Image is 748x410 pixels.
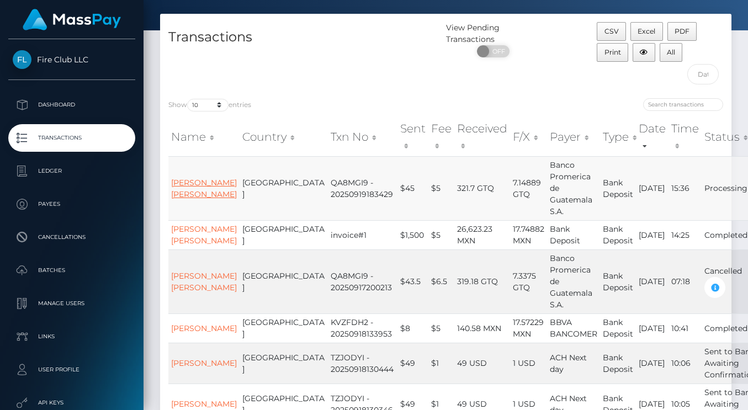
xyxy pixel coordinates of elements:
td: [GEOGRAPHIC_DATA] [240,249,328,313]
td: Bank Deposit [600,249,636,313]
button: All [660,43,683,62]
td: $5 [428,156,454,220]
th: Time: activate to sort column ascending [669,118,702,157]
img: Fire Club LLC [13,50,31,69]
td: 17.74882 MXN [510,220,547,249]
td: $45 [397,156,428,220]
td: QA8MGI9 - 20250917200213 [328,249,397,313]
span: All [667,48,675,56]
td: Bank Deposit [600,156,636,220]
td: 26,623.23 MXN [454,220,510,249]
span: CSV [604,27,619,35]
td: Bank Deposit [600,343,636,384]
button: Excel [630,22,663,41]
input: Search transactions [643,98,723,111]
p: Manage Users [13,295,131,312]
th: Country: activate to sort column ascending [240,118,328,157]
td: $6.5 [428,249,454,313]
a: Ledger [8,157,135,185]
th: F/X: activate to sort column ascending [510,118,547,157]
span: Banco Promerica de Guatemala S.A. [550,253,592,310]
a: Dashboard [8,91,135,119]
span: ACH Next day [550,353,587,374]
a: [PERSON_NAME] [171,323,237,333]
td: 10:06 [669,343,702,384]
span: OFF [483,45,511,57]
td: 321.7 GTQ [454,156,510,220]
img: MassPay Logo [23,9,121,30]
div: View Pending Transactions [446,22,542,45]
a: [PERSON_NAME] [171,399,237,409]
td: [GEOGRAPHIC_DATA] [240,343,328,384]
span: Excel [638,27,655,35]
span: Print [604,48,621,56]
a: Links [8,323,135,350]
td: [DATE] [636,313,669,343]
td: invoice#1 [328,220,397,249]
td: [GEOGRAPHIC_DATA] [240,156,328,220]
a: [PERSON_NAME] [PERSON_NAME] [171,178,237,199]
td: $5 [428,313,454,343]
td: $5 [428,220,454,249]
th: Date: activate to sort column ascending [636,118,669,157]
a: Transactions [8,124,135,152]
a: [PERSON_NAME] [PERSON_NAME] [171,224,237,246]
a: Manage Users [8,290,135,317]
td: 1 USD [510,343,547,384]
td: [DATE] [636,156,669,220]
td: [DATE] [636,249,669,313]
td: TZJODYI - 20250918130444 [328,343,397,384]
th: Fee: activate to sort column ascending [428,118,454,157]
span: Bank Deposit [550,224,580,246]
td: 10:41 [669,313,702,343]
label: Show entries [168,99,251,111]
th: Payer: activate to sort column ascending [547,118,600,157]
th: Sent: activate to sort column ascending [397,118,428,157]
button: Column visibility [633,43,655,62]
td: [DATE] [636,220,669,249]
select: Showentries [187,99,229,111]
a: User Profile [8,356,135,384]
span: Banco Promerica de Guatemala S.A. [550,160,592,216]
td: $1,500 [397,220,428,249]
a: Payees [8,190,135,218]
a: Cancellations [8,223,135,251]
td: [GEOGRAPHIC_DATA] [240,220,328,249]
p: Transactions [13,130,131,146]
td: $43.5 [397,249,428,313]
h4: Transactions [168,28,438,47]
td: KVZFDH2 - 20250918133953 [328,313,397,343]
p: Cancellations [13,229,131,246]
td: 140.58 MXN [454,313,510,343]
p: Payees [13,196,131,212]
td: 14:25 [669,220,702,249]
td: 15:36 [669,156,702,220]
td: Bank Deposit [600,313,636,343]
td: Bank Deposit [600,220,636,249]
p: User Profile [13,361,131,378]
td: 07:18 [669,249,702,313]
button: PDF [667,22,697,41]
th: Type: activate to sort column ascending [600,118,636,157]
p: Links [13,328,131,345]
a: Batches [8,257,135,284]
th: Name: activate to sort column ascending [168,118,240,157]
td: [GEOGRAPHIC_DATA] [240,313,328,343]
td: 319.18 GTQ [454,249,510,313]
td: QA8MGI9 - 20250919183429 [328,156,397,220]
p: Batches [13,262,131,279]
span: BBVA BANCOMER [550,317,597,339]
td: 49 USD [454,343,510,384]
button: Print [597,43,628,62]
p: Dashboard [13,97,131,113]
td: 7.3375 GTQ [510,249,547,313]
input: Date filter [687,64,719,84]
button: CSV [597,22,626,41]
td: $1 [428,343,454,384]
th: Txn No: activate to sort column ascending [328,118,397,157]
a: [PERSON_NAME] [PERSON_NAME] [171,271,237,292]
td: 7.14889 GTQ [510,156,547,220]
span: PDF [675,27,689,35]
th: Received: activate to sort column ascending [454,118,510,157]
a: [PERSON_NAME] [171,358,237,368]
